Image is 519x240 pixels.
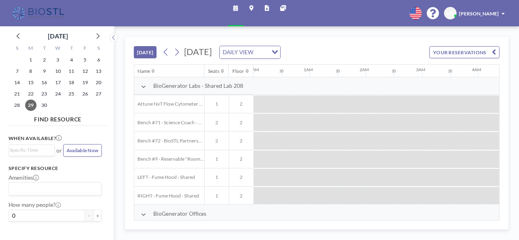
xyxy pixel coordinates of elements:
[134,193,199,199] span: RIGHT - Fume Hood - Shared
[11,88,23,100] span: Sunday, September 21, 2025
[9,174,39,181] label: Amenities
[208,68,219,74] div: Seats
[63,144,102,157] button: Available Now
[279,69,283,74] div: 30
[38,44,51,54] div: T
[65,44,78,54] div: T
[205,193,229,199] span: 1
[360,67,369,72] div: 2AM
[93,88,104,100] span: Saturday, September 27, 2025
[78,44,92,54] div: F
[9,201,61,208] label: How many people?
[39,88,50,100] span: Tuesday, September 23, 2025
[256,48,267,57] input: Search for option
[205,174,229,180] span: 1
[229,119,254,125] span: 2
[93,210,102,221] button: +
[25,54,36,66] span: Monday, September 1, 2025
[205,156,229,162] span: 1
[24,44,37,54] div: M
[39,66,50,77] span: Tuesday, September 9, 2025
[229,101,254,107] span: 2
[51,44,64,54] div: W
[48,30,68,42] div: [DATE]
[25,100,36,111] span: Monday, September 29, 2025
[66,54,77,66] span: Thursday, September 4, 2025
[9,145,54,156] div: Search for option
[85,210,93,221] button: -
[11,77,23,88] span: Sunday, September 14, 2025
[229,174,254,180] span: 2
[429,46,500,59] button: YOUR RESERVATIONS
[25,88,36,100] span: Monday, September 22, 2025
[10,184,97,193] input: Search for option
[9,183,101,195] div: Search for option
[229,193,254,199] span: 2
[134,138,204,144] span: Bench #72 - BioSTL Partnerships & Apprenticeships Bench
[134,174,195,180] span: LEFT - Fume Hood - Shared
[229,138,254,144] span: 2
[66,66,77,77] span: Thursday, September 11, 2025
[93,66,104,77] span: Saturday, September 13, 2025
[220,46,280,59] div: Search for option
[66,88,77,100] span: Thursday, September 25, 2025
[39,54,50,66] span: Tuesday, September 2, 2025
[184,47,212,57] span: [DATE]
[137,68,150,74] div: Name
[153,210,206,217] span: BioGenerator Offices
[9,165,102,171] h3: Specify resource
[52,66,64,77] span: Wednesday, September 10, 2025
[447,10,453,16] span: KB
[10,147,50,154] input: Search for option
[79,66,91,77] span: Friday, September 12, 2025
[52,77,64,88] span: Wednesday, September 17, 2025
[459,11,499,17] span: [PERSON_NAME]
[205,101,229,107] span: 1
[66,147,99,153] span: Available Now
[205,119,229,125] span: 2
[11,44,24,54] div: S
[79,77,91,88] span: Friday, September 19, 2025
[11,100,23,111] span: Sunday, September 28, 2025
[304,67,313,72] div: 1AM
[39,77,50,88] span: Tuesday, September 16, 2025
[9,113,107,123] h4: FIND RESOURCE
[153,82,243,89] span: BioGenerator Labs - Shared Lab 208
[448,69,452,74] div: 30
[56,147,62,154] span: or
[134,119,204,125] span: Bench #71 - Science Coach - BioSTL Bench
[11,66,23,77] span: Sunday, September 7, 2025
[39,100,50,111] span: Tuesday, September 30, 2025
[66,77,77,88] span: Thursday, September 18, 2025
[232,68,244,74] div: Floor
[52,54,64,66] span: Wednesday, September 3, 2025
[134,46,157,59] button: [DATE]
[221,48,255,57] span: DAILY VIEW
[25,77,36,88] span: Monday, September 15, 2025
[229,156,254,162] span: 2
[79,54,91,66] span: Friday, September 5, 2025
[134,101,204,107] span: Attune NxT Flow Cytometer - Bench #25
[205,138,229,144] span: 2
[11,6,67,20] img: organization-logo
[416,67,425,72] div: 3AM
[93,77,104,88] span: Saturday, September 20, 2025
[79,88,91,100] span: Friday, September 26, 2025
[472,67,481,72] div: 4AM
[134,156,204,162] span: Bench #9 - Reservable "RoomZilla" Bench
[52,88,64,100] span: Wednesday, September 24, 2025
[25,66,36,77] span: Monday, September 8, 2025
[336,69,340,74] div: 30
[392,69,396,74] div: 30
[93,54,104,66] span: Saturday, September 6, 2025
[92,44,105,54] div: S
